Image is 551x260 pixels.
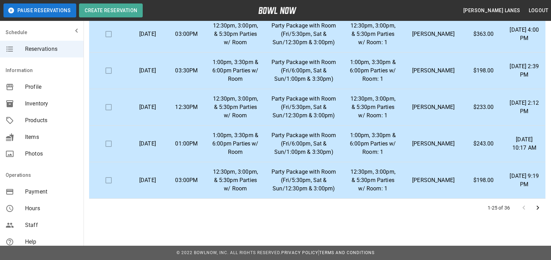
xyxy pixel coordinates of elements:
[270,95,337,120] p: Party Package with Room (Fri/5:30pm, Sat & Sun/12:30pm & 3:00pm)
[409,176,458,184] p: [PERSON_NAME]
[25,150,78,158] span: Photos
[509,99,540,116] p: [DATE] 2:12 PM
[270,131,337,156] p: Party Package with Room (Fri/6:00pm, Sat & Sun/1:00pm & 3:30pm)
[173,66,200,75] p: 03:30PM
[25,188,78,196] span: Payment
[270,58,337,83] p: Party Package with Room (Fri/6:00pm, Sat & Sun/1:00pm & 3:30pm)
[409,66,458,75] p: [PERSON_NAME]
[25,45,78,53] span: Reservations
[212,58,259,83] p: 1:00pm, 3:30pm & 6:00pm Parties w/ Room
[509,135,540,152] p: [DATE] 10:17 AM
[270,22,337,47] p: Party Package with Room (Fri/5:30pm, Sat & Sun/12:30pm & 3:00pm)
[526,4,551,17] button: Logout
[25,116,78,125] span: Products
[270,168,337,193] p: Party Package with Room (Fri/5:30pm, Sat & Sun/12:30pm & 3:00pm)
[25,204,78,213] span: Hours
[25,133,78,141] span: Items
[3,3,76,17] button: Pause Reservations
[212,168,259,193] p: 12:30pm, 3:00pm, & 5:30pm Parties w/ Room
[25,83,78,91] span: Profile
[409,103,458,111] p: [PERSON_NAME]
[134,103,162,111] p: [DATE]
[281,250,318,255] a: Privacy Policy
[25,238,78,246] span: Help
[212,131,259,156] p: 1:00pm, 3:30pm & 6:00pm Parties w/ Room
[509,172,540,189] p: [DATE] 9:19 PM
[319,250,375,255] a: Terms and Conditions
[134,66,162,75] p: [DATE]
[173,30,200,38] p: 03:00PM
[461,4,523,17] button: [PERSON_NAME] Lanes
[470,30,498,38] p: $363.00
[173,140,200,148] p: 01:00PM
[258,7,297,14] img: logo
[79,3,143,17] button: Create Reservation
[348,58,397,83] p: 1:00pm, 3:30pm & 6:00pm Parties w/ Room: 1
[348,95,397,120] p: 12:30pm, 3:00pm, & 5:30pm Parties w/ Room: 1
[470,176,498,184] p: $198.00
[212,22,259,47] p: 12:30pm, 3:00pm, & 5:30pm Parties w/ Room
[488,204,510,211] p: 1-25 of 36
[348,22,397,47] p: 12:30pm, 3:00pm, & 5:30pm Parties w/ Room: 1
[509,26,540,42] p: [DATE] 4:00 PM
[25,100,78,108] span: Inventory
[25,221,78,229] span: Staff
[134,30,162,38] p: [DATE]
[348,168,397,193] p: 12:30pm, 3:00pm, & 5:30pm Parties w/ Room: 1
[173,176,200,184] p: 03:00PM
[470,66,498,75] p: $198.00
[176,250,281,255] span: © 2022 BowlNow, Inc. All Rights Reserved.
[531,201,545,215] button: Go to next page
[409,140,458,148] p: [PERSON_NAME]
[470,103,498,111] p: $233.00
[173,103,200,111] p: 12:30PM
[348,131,397,156] p: 1:00pm, 3:30pm & 6:00pm Parties w/ Room: 1
[134,140,162,148] p: [DATE]
[470,140,498,148] p: $243.00
[409,30,458,38] p: [PERSON_NAME]
[134,176,162,184] p: [DATE]
[509,62,540,79] p: [DATE] 2:39 PM
[212,95,259,120] p: 12:30pm, 3:00pm, & 5:30pm Parties w/ Room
